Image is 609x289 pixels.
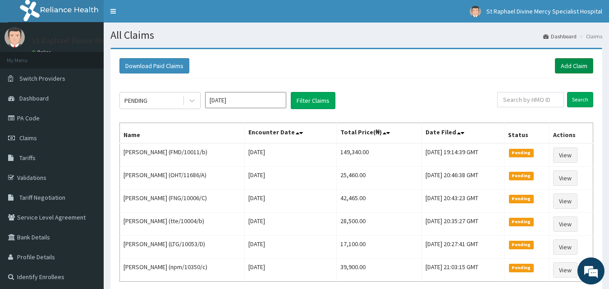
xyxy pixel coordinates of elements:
td: 42,465.00 [336,190,421,213]
a: Dashboard [543,32,577,40]
span: Pending [509,264,534,272]
a: View [553,193,577,209]
span: Pending [509,149,534,157]
a: View [553,147,577,163]
span: Tariff Negotiation [19,193,65,202]
a: Online [32,49,53,55]
td: [PERSON_NAME] (FNG/10006/C) [120,190,245,213]
a: View [553,239,577,255]
td: [DATE] 20:43:23 GMT [422,190,504,213]
img: User Image [5,27,25,47]
img: User Image [470,6,481,17]
div: Chat with us now [47,50,151,62]
td: [DATE] [244,259,336,282]
td: [DATE] [244,190,336,213]
span: Pending [509,241,534,249]
a: Add Claim [555,58,593,73]
th: Encounter Date [244,123,336,144]
td: [DATE] 20:35:27 GMT [422,213,504,236]
td: [PERSON_NAME] (tte/10004/b) [120,213,245,236]
td: [DATE] [244,143,336,167]
span: Dashboard [19,94,49,102]
th: Actions [549,123,593,144]
th: Date Filed [422,123,504,144]
td: [PERSON_NAME] (OHT/11686/A) [120,167,245,190]
td: 25,460.00 [336,167,421,190]
a: View [553,170,577,186]
span: Pending [509,172,534,180]
button: Filter Claims [291,92,335,109]
td: [DATE] [244,236,336,259]
p: St Raphael Divine Mercy Specialist Hospital [32,37,184,45]
td: [DATE] 20:46:38 GMT [422,167,504,190]
a: View [553,262,577,278]
td: 17,100.00 [336,236,421,259]
th: Name [120,123,245,144]
div: Minimize live chat window [148,5,169,26]
img: d_794563401_company_1708531726252_794563401 [17,45,37,68]
span: St Raphael Divine Mercy Specialist Hospital [486,7,602,15]
textarea: Type your message and hit 'Enter' [5,193,172,225]
button: Download Paid Claims [119,58,189,73]
th: Status [504,123,549,144]
a: View [553,216,577,232]
td: [DATE] 20:27:41 GMT [422,236,504,259]
td: [DATE] 19:14:39 GMT [422,143,504,167]
span: We're online! [52,87,124,178]
span: Pending [509,195,534,203]
td: [PERSON_NAME] (npm/10350/c) [120,259,245,282]
input: Search [567,92,593,107]
td: 149,340.00 [336,143,421,167]
td: [DATE] [244,167,336,190]
span: Claims [19,134,37,142]
span: Switch Providers [19,74,65,83]
div: PENDING [124,96,147,105]
td: [PERSON_NAME] (LTG/10053/D) [120,236,245,259]
h1: All Claims [110,29,602,41]
span: Pending [509,218,534,226]
td: [DATE] 21:03:15 GMT [422,259,504,282]
span: Tariffs [19,154,36,162]
td: 39,900.00 [336,259,421,282]
td: 28,500.00 [336,213,421,236]
td: [DATE] [244,213,336,236]
li: Claims [577,32,602,40]
td: [PERSON_NAME] (FMD/10011/b) [120,143,245,167]
th: Total Price(₦) [336,123,421,144]
input: Select Month and Year [205,92,286,108]
input: Search by HMO ID [497,92,564,107]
